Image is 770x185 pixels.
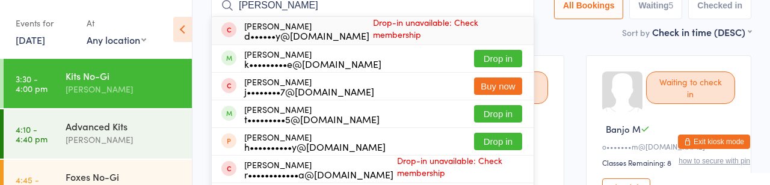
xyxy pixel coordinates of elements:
[244,59,381,68] div: k•••••••••e@[DOMAIN_NAME]
[4,109,192,159] a: 4:10 -4:40 pmAdvanced Kits[PERSON_NAME]
[244,114,380,124] div: t•••••••••5@[DOMAIN_NAME]
[244,132,386,151] div: [PERSON_NAME]
[66,82,182,96] div: [PERSON_NAME]
[474,133,522,150] button: Drop in
[66,133,182,147] div: [PERSON_NAME]
[369,13,522,43] span: Drop-in unavailable: Check membership
[679,157,750,165] button: how to secure with pin
[66,120,182,133] div: Advanced Kits
[393,151,522,181] span: Drop-in unavailable: Check membership
[244,105,380,124] div: [PERSON_NAME]
[244,160,393,179] div: [PERSON_NAME]
[16,33,45,46] a: [DATE]
[4,59,192,108] a: 3:30 -4:00 pmKits No-Gi[PERSON_NAME]
[87,13,146,33] div: At
[474,105,522,123] button: Drop in
[87,33,146,46] div: Any location
[244,142,386,151] div: h••••••••••y@[DOMAIN_NAME]
[16,124,48,144] time: 4:10 - 4:40 pm
[602,141,739,151] div: o•••••••m@[DOMAIN_NAME]
[606,123,641,135] span: Banjo M
[244,77,374,96] div: [PERSON_NAME]
[244,49,381,68] div: [PERSON_NAME]
[622,26,650,38] label: Sort by
[66,170,182,183] div: Foxes No-Gi
[16,13,75,33] div: Events for
[474,77,522,95] button: Buy now
[602,157,739,168] div: Classes Remaining: 8
[244,86,374,96] div: j••••••••7@[DOMAIN_NAME]
[669,1,674,10] div: 5
[66,69,182,82] div: Kits No-Gi
[244,31,369,40] div: d••••••y@[DOMAIN_NAME]
[244,21,369,40] div: [PERSON_NAME]
[678,135,750,149] button: Exit kiosk mode
[652,25,751,38] div: Check in time (DESC)
[244,169,393,179] div: r••••••••••••a@[DOMAIN_NAME]
[646,71,735,104] div: Waiting to check in
[474,50,522,67] button: Drop in
[16,74,48,93] time: 3:30 - 4:00 pm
